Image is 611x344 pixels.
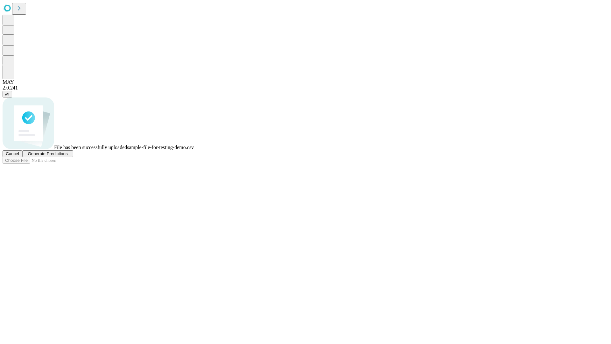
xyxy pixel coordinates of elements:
span: File has been successfully uploaded [54,145,127,150]
button: Generate Predictions [22,150,73,157]
span: sample-file-for-testing-demo.csv [127,145,194,150]
span: Generate Predictions [28,151,67,156]
button: @ [3,91,12,97]
button: Cancel [3,150,22,157]
div: 2.0.241 [3,85,608,91]
div: MAY [3,79,608,85]
span: @ [5,92,10,97]
span: Cancel [6,151,19,156]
